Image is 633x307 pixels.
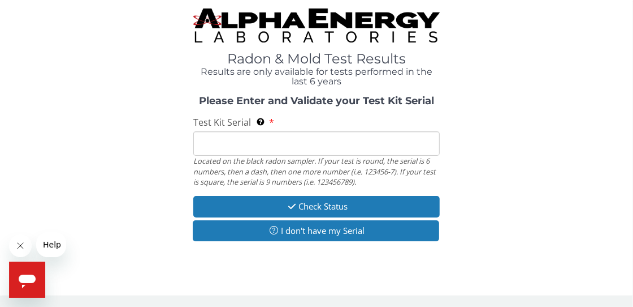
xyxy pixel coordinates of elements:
[193,52,440,66] h1: Radon & Mold Test Results
[199,95,434,107] strong: Please Enter and Validate your Test Kit Serial
[193,8,440,42] img: TightCrop.jpg
[193,156,440,187] div: Located on the black radon sampler. If your test is round, the serial is 6 numbers, then a dash, ...
[193,220,439,241] button: I don't have my Serial
[9,262,45,298] iframe: Button to launch messaging window
[193,67,440,87] h4: Results are only available for tests performed in the last 6 years
[36,232,66,257] iframe: Message from company
[9,234,32,257] iframe: Close message
[193,116,251,129] span: Test Kit Serial
[193,196,440,217] button: Check Status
